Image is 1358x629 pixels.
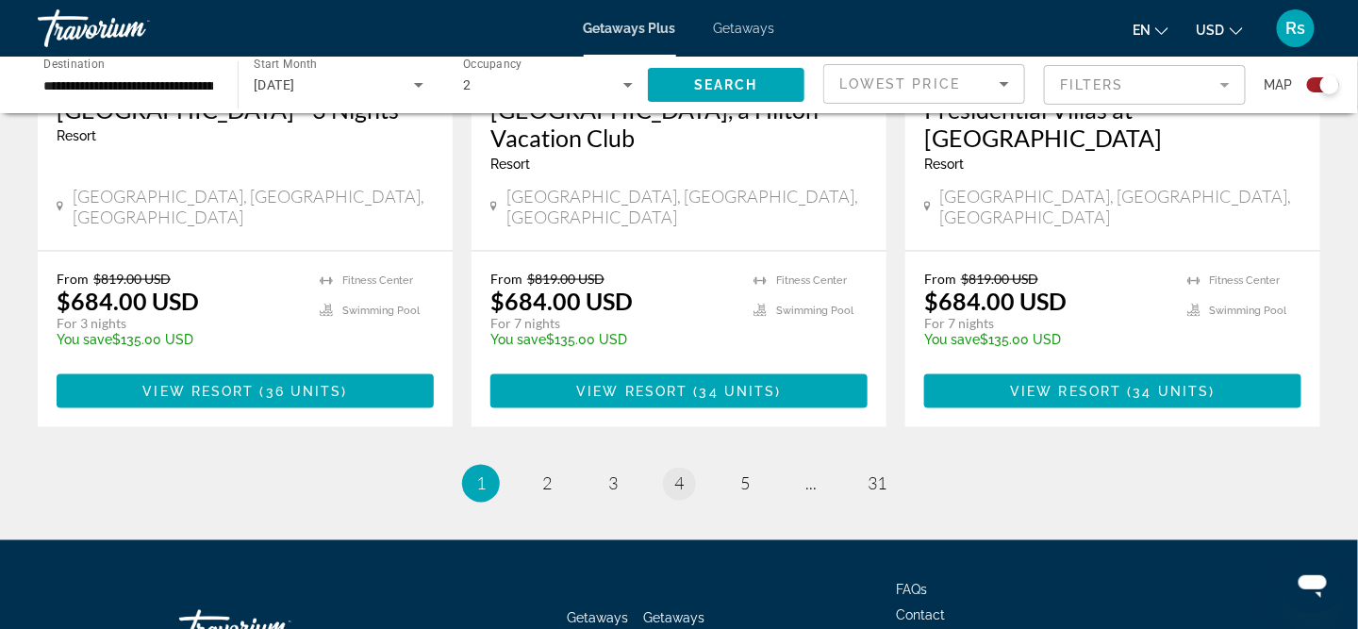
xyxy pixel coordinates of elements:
span: Resort [57,128,96,143]
span: 34 units [1134,384,1210,399]
span: Lowest Price [839,76,960,91]
span: Destination [43,58,105,71]
a: Getaways [714,21,775,36]
span: You save [924,332,980,347]
span: Swimming Pool [1210,305,1287,317]
span: Fitness Center [342,274,413,287]
span: [GEOGRAPHIC_DATA], [GEOGRAPHIC_DATA], [GEOGRAPHIC_DATA] [73,186,434,227]
span: Swimming Pool [776,305,853,317]
span: You save [57,332,112,347]
a: FAQs [896,583,927,598]
p: $684.00 USD [57,287,199,315]
button: Filter [1044,64,1246,106]
button: View Resort(36 units) [57,374,434,408]
p: $684.00 USD [924,287,1067,315]
span: You save [490,332,546,347]
span: $819.00 USD [93,271,171,287]
span: 2 [463,77,471,92]
span: Fitness Center [1210,274,1281,287]
iframe: Button to launch messaging window [1283,554,1343,614]
span: [GEOGRAPHIC_DATA], [GEOGRAPHIC_DATA], [GEOGRAPHIC_DATA] [506,186,868,227]
a: Presidential Villas at [GEOGRAPHIC_DATA] [924,95,1301,152]
span: Fitness Center [776,274,847,287]
p: $684.00 USD [490,287,633,315]
p: $135.00 USD [924,332,1168,347]
a: Getaways Plus [584,21,676,36]
span: Resort [490,157,530,172]
span: Swimming Pool [342,305,420,317]
span: [GEOGRAPHIC_DATA], [GEOGRAPHIC_DATA], [GEOGRAPHIC_DATA] [940,186,1301,227]
button: User Menu [1271,8,1320,48]
span: From [57,271,89,287]
span: [DATE] [254,77,295,92]
span: $819.00 USD [527,271,604,287]
p: For 3 nights [57,315,301,332]
a: Travorium [38,4,226,53]
span: From [490,271,522,287]
button: View Resort(34 units) [490,374,868,408]
nav: Pagination [38,465,1320,503]
p: For 7 nights [490,315,735,332]
span: View Resort [142,384,254,399]
span: 31 [868,473,886,494]
span: 4 [674,473,684,494]
button: Change currency [1197,16,1243,43]
span: 34 units [700,384,776,399]
p: $135.00 USD [490,332,735,347]
span: Search [694,77,758,92]
span: 2 [542,473,552,494]
span: USD [1197,23,1225,38]
a: Getaways [568,611,629,626]
span: View Resort [1010,384,1121,399]
button: View Resort(34 units) [924,374,1301,408]
span: Resort [924,157,964,172]
span: ( ) [1121,384,1215,399]
button: Search [648,68,804,102]
span: 3 [608,473,618,494]
button: Change language [1133,16,1168,43]
span: ( ) [687,384,781,399]
span: ... [805,473,817,494]
span: Rs [1286,19,1306,38]
span: Map [1265,72,1293,98]
span: $819.00 USD [961,271,1038,287]
span: View Resort [576,384,687,399]
span: Occupancy [463,58,522,72]
a: Contact [896,608,945,623]
span: 5 [740,473,750,494]
span: 1 [476,473,486,494]
span: 36 units [266,384,342,399]
span: Start Month [254,58,317,72]
p: For 7 nights [924,315,1168,332]
mat-select: Sort by [839,73,1009,95]
span: ( ) [254,384,347,399]
span: From [924,271,956,287]
a: [GEOGRAPHIC_DATA], a Hilton Vacation Club [490,95,868,152]
p: $135.00 USD [57,332,301,347]
span: en [1133,23,1151,38]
